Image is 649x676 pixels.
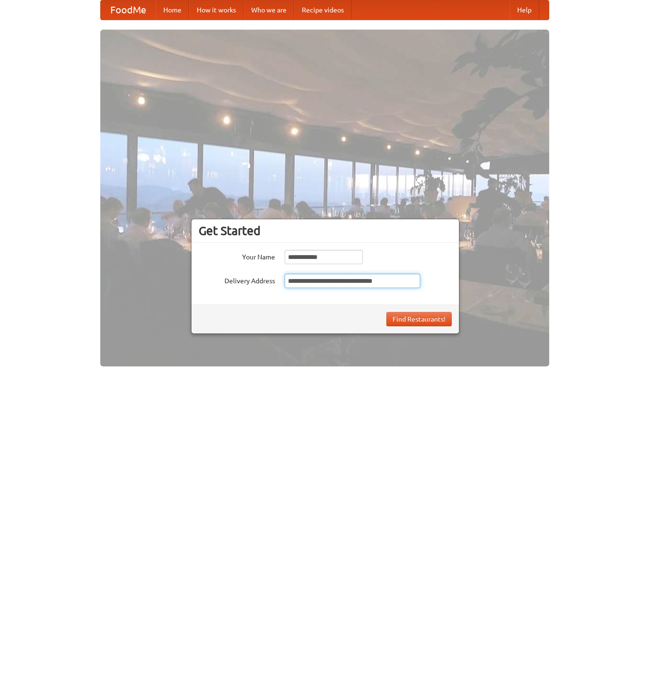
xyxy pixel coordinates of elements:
a: FoodMe [101,0,156,20]
a: How it works [189,0,244,20]
h3: Get Started [199,224,452,238]
a: Who we are [244,0,294,20]
button: Find Restaurants! [386,312,452,326]
label: Your Name [199,250,275,262]
a: Recipe videos [294,0,351,20]
label: Delivery Address [199,274,275,286]
a: Home [156,0,189,20]
a: Help [510,0,539,20]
